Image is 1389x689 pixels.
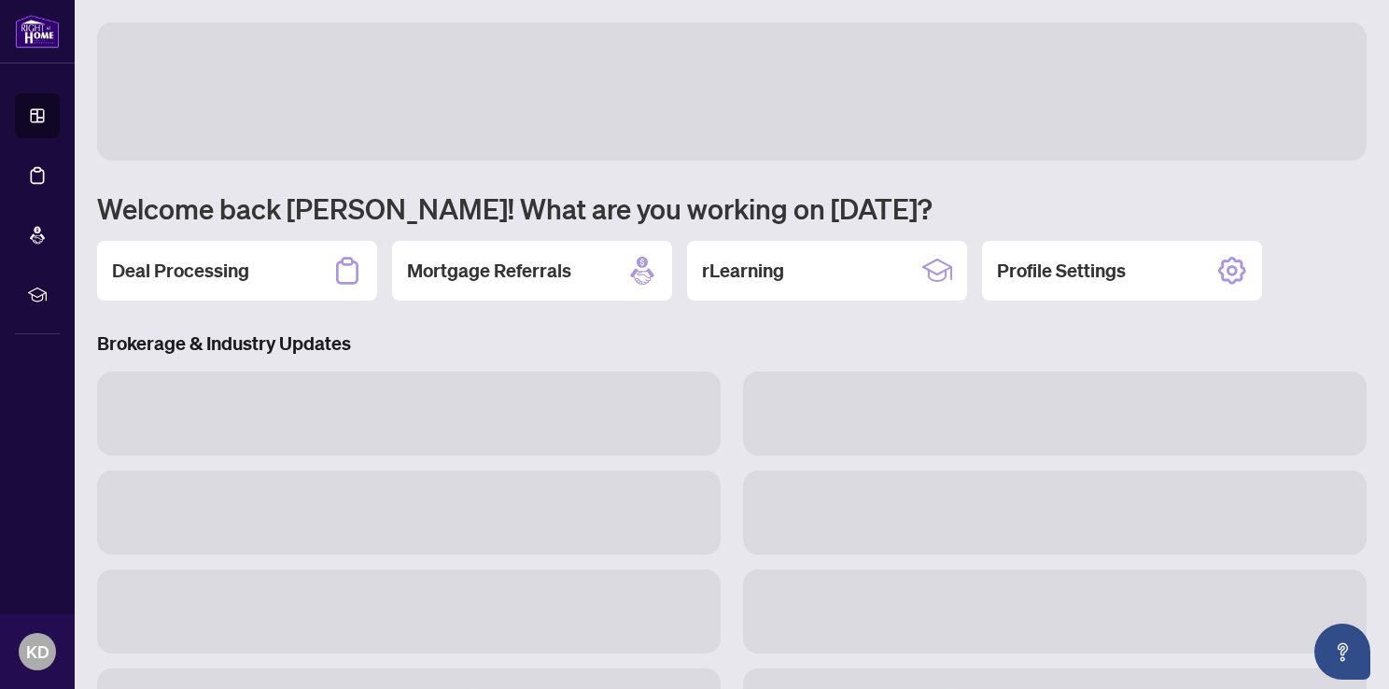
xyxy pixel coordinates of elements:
h1: Welcome back [PERSON_NAME]! What are you working on [DATE]? [97,190,1367,226]
h2: Deal Processing [112,258,249,284]
h2: Mortgage Referrals [407,258,571,284]
h3: Brokerage & Industry Updates [97,330,1367,357]
span: KD [26,639,49,665]
button: Open asap [1314,624,1370,680]
img: logo [15,14,60,49]
h2: rLearning [702,258,784,284]
h2: Profile Settings [997,258,1126,284]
